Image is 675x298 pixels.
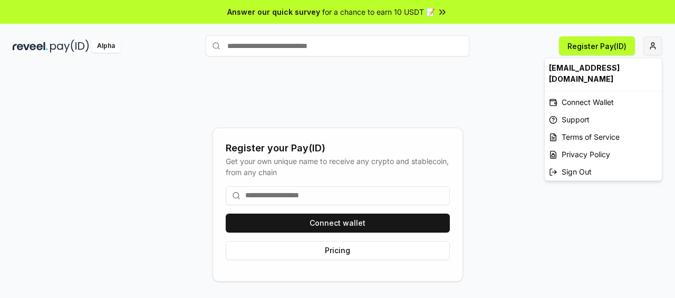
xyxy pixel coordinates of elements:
[545,93,662,111] div: Connect Wallet
[545,163,662,180] div: Sign Out
[545,111,662,128] a: Support
[545,146,662,163] a: Privacy Policy
[545,58,662,89] div: [EMAIL_ADDRESS][DOMAIN_NAME]
[545,128,662,146] a: Terms of Service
